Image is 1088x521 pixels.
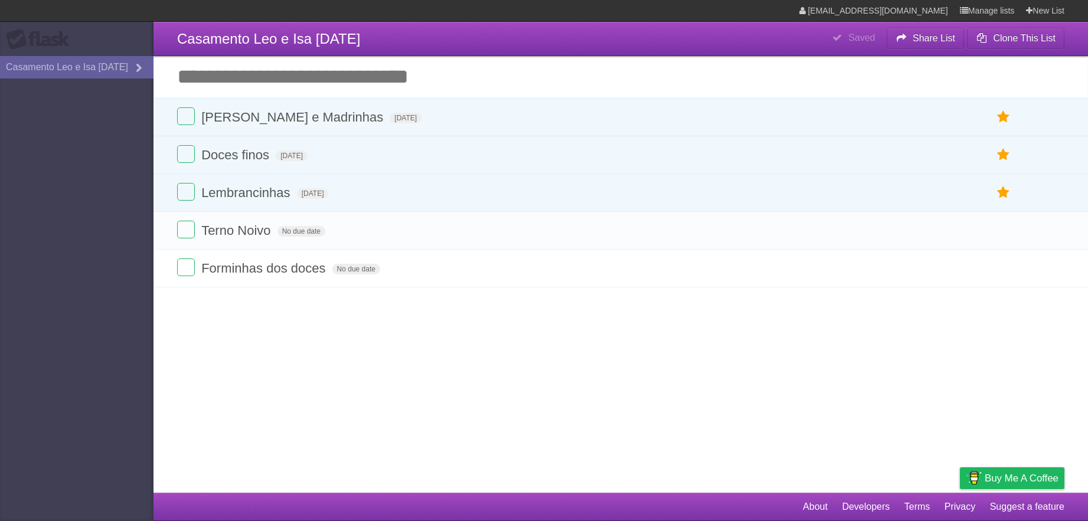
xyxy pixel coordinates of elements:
a: Developers [842,496,890,518]
b: Clone This List [993,33,1056,43]
label: Done [177,183,195,201]
span: Casamento Leo e Isa [DATE] [177,31,360,47]
span: Forminhas dos doces [201,261,328,276]
span: Doces finos [201,148,272,162]
label: Star task [992,145,1015,165]
span: [DATE] [297,188,329,199]
a: Terms [904,496,930,518]
span: [PERSON_NAME] e Madrinhas [201,110,386,124]
span: [DATE] [276,150,308,161]
label: Done [177,221,195,238]
span: Lembrancinhas [201,185,293,200]
span: No due date [332,264,380,274]
label: Done [177,258,195,276]
div: Flask [6,29,77,50]
a: Privacy [945,496,975,518]
b: Share List [913,33,955,43]
a: About [803,496,828,518]
label: Star task [992,183,1015,202]
button: Share List [887,28,965,49]
label: Done [177,145,195,163]
a: Suggest a feature [990,496,1064,518]
b: Saved [848,32,875,42]
button: Clone This List [967,28,1064,49]
label: Star task [992,107,1015,127]
a: Buy me a coffee [960,467,1064,489]
span: Terno Noivo [201,223,273,238]
span: [DATE] [390,113,422,123]
label: Done [177,107,195,125]
img: Buy me a coffee [966,468,982,488]
span: Buy me a coffee [985,468,1058,489]
span: No due date [277,226,325,237]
